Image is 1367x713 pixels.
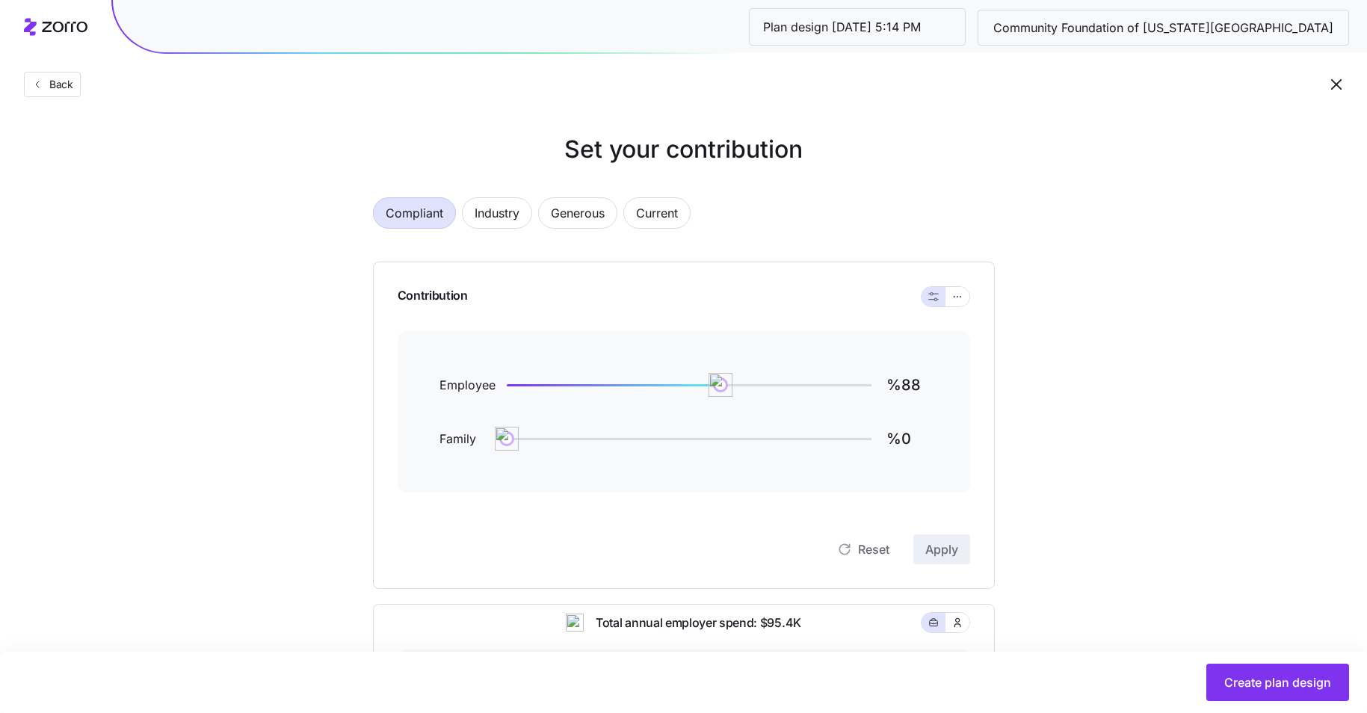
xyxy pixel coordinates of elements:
[386,198,443,228] span: Compliant
[439,430,504,448] span: Family
[313,132,1055,167] h1: Set your contribution
[566,614,584,632] img: ai-icon.png
[538,197,617,229] button: Generous
[475,198,519,228] span: Industry
[1206,664,1349,701] button: Create plan design
[398,286,468,307] span: Contribution
[1224,673,1331,691] span: Create plan design
[551,198,605,228] span: Generous
[43,77,73,92] span: Back
[623,197,691,229] button: Current
[825,534,901,564] button: Reset
[858,540,889,558] span: Reset
[913,534,970,564] button: Apply
[24,72,81,97] button: Back
[373,197,456,229] button: Compliant
[981,19,1345,37] span: Community Foundation of [US_STATE][GEOGRAPHIC_DATA]
[925,540,958,558] span: Apply
[636,198,678,228] span: Current
[709,373,732,397] img: ai-icon.png
[439,376,504,395] span: Employee
[462,197,532,229] button: Industry
[495,427,519,451] img: ai-icon.png
[584,614,801,632] span: Total annual employer spend: $95.4K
